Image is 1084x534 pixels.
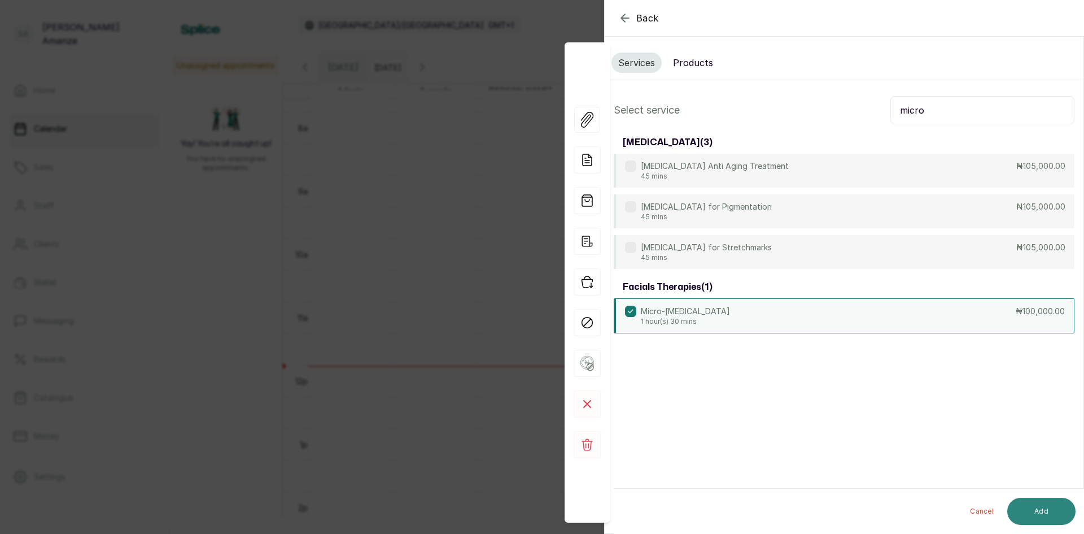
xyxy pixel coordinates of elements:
p: Micro-[MEDICAL_DATA] [641,306,730,317]
p: [MEDICAL_DATA] for Stretchmarks [641,242,772,253]
p: ₦105,000.00 [1016,242,1065,253]
p: ₦105,000.00 [1016,201,1065,212]
p: 45 mins [641,253,772,262]
p: [MEDICAL_DATA] Anti Aging Treatment [641,160,789,172]
input: Search. [890,96,1074,124]
button: Services [611,53,662,73]
button: Back [618,11,659,25]
button: Products [666,53,720,73]
span: Back [636,11,659,25]
p: 1 hour(s) 30 mins [641,317,730,326]
h3: facials therapies ( 1 ) [623,280,713,294]
p: ₦105,000.00 [1016,160,1065,172]
button: Add [1007,498,1076,525]
button: Cancel [961,498,1003,525]
p: 45 mins [641,172,789,181]
p: ₦100,000.00 [1016,306,1065,317]
h3: [MEDICAL_DATA] ( 3 ) [623,136,713,149]
p: 45 mins [641,212,772,222]
p: Select service [614,102,680,118]
p: [MEDICAL_DATA] for Pigmentation [641,201,772,212]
